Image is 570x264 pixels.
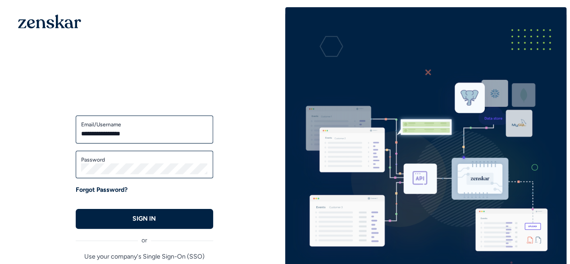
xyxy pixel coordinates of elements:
button: SIGN IN [76,209,213,229]
p: Use your company's Single Sign-On (SSO) [76,252,213,261]
img: 1OGAJ2xQqyY4LXKgY66KYq0eOWRCkrZdAb3gUhuVAqdWPZE9SRJmCz+oDMSn4zDLXe31Ii730ItAGKgCKgCCgCikA4Av8PJUP... [18,14,81,28]
label: Password [81,156,208,163]
p: SIGN IN [132,214,156,223]
div: or [76,229,213,245]
a: Forgot Password? [76,185,128,195]
label: Email/Username [81,121,208,128]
